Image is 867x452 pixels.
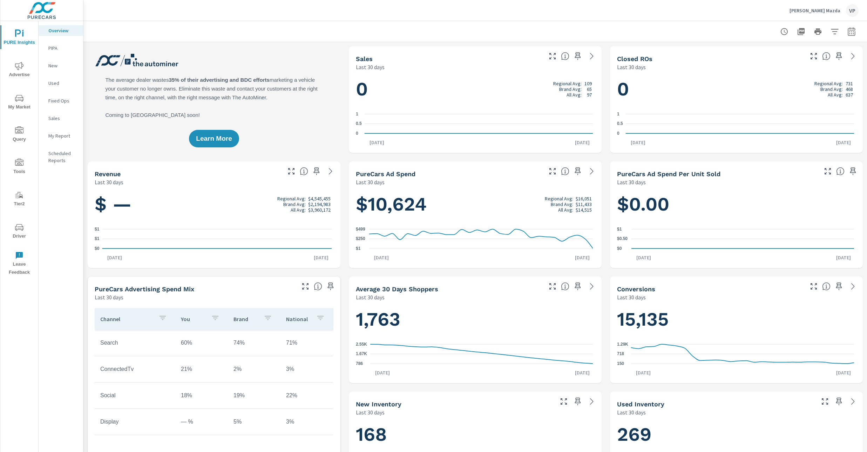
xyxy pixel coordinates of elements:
p: Last 30 days [617,178,646,186]
p: All Avg: [567,92,582,98]
span: Save this to your personalized report [847,166,859,177]
button: "Export Report to PDF" [794,25,808,39]
span: Total cost of media for all PureCars channels for the selected dealership group over the selected... [561,167,569,175]
text: 0.5 [356,121,362,126]
td: Search [95,334,175,352]
td: 5% [228,413,280,431]
h5: PureCars Ad Spend [356,170,415,178]
span: Save this to your personalized report [572,166,583,177]
p: [DATE] [570,254,595,261]
text: 718 [617,352,624,357]
text: $0 [95,246,100,251]
text: 2.55K [356,342,367,347]
p: Scheduled Reports [48,150,77,164]
p: [DATE] [831,369,856,376]
p: Brand Avg: [283,201,306,207]
p: Channel [100,315,153,323]
td: 71% [280,334,333,352]
button: Learn More [189,130,239,147]
span: Driver [2,223,36,240]
button: Make Fullscreen [300,281,311,292]
text: $0 [617,246,622,251]
td: 19% [228,387,280,404]
text: 1 [356,112,358,117]
p: Brand Avg: [551,201,573,207]
td: — % [175,413,228,431]
span: Average cost of advertising per each vehicle sold at the dealer over the selected date range. The... [836,167,845,175]
text: 0 [356,131,358,136]
text: $1 [95,237,100,241]
td: 60% [175,334,228,352]
h1: 1,763 [356,307,595,331]
p: All Avg: [558,207,573,213]
p: [DATE] [626,139,650,146]
a: See more details in report [586,396,597,407]
span: Save this to your personalized report [833,396,845,407]
text: 1 [617,112,619,117]
td: 21% [175,360,228,378]
td: 74% [228,334,280,352]
span: Save this to your personalized report [833,51,845,62]
p: Last 30 days [356,178,385,186]
span: Leave Feedback [2,251,36,277]
p: [DATE] [631,369,656,376]
div: Fixed Ops [39,95,83,106]
span: The number of dealer-specified goals completed by a visitor. [Source: This data is provided by th... [822,282,831,291]
td: 3% [280,360,333,378]
a: See more details in report [325,166,336,177]
span: Save this to your personalized report [572,51,583,62]
text: 0.5 [617,121,623,126]
button: Make Fullscreen [547,281,558,292]
p: Sales [48,115,77,122]
a: See more details in report [586,166,597,177]
span: Tools [2,159,36,176]
h1: 0 [356,77,595,101]
p: Brand Avg: [559,86,582,92]
span: This table looks at how you compare to the amount of budget you spend per channel as opposed to y... [314,282,322,291]
span: My Market [2,94,36,111]
span: Number of Repair Orders Closed by the selected dealership group over the selected time range. [So... [822,52,831,60]
p: 731 [846,81,853,86]
button: Make Fullscreen [558,396,569,407]
h5: Average 30 Days Shoppers [356,285,438,293]
text: $499 [356,227,365,232]
h5: Conversions [617,285,655,293]
div: New [39,60,83,71]
span: A rolling 30 day total of daily Shoppers on the dealership website, averaged over the selected da... [561,282,569,291]
text: $1 [356,246,361,251]
p: [DATE] [102,254,127,261]
p: [DATE] [831,254,856,261]
h5: Used Inventory [617,400,664,408]
p: [DATE] [570,139,595,146]
p: 468 [846,86,853,92]
h1: 0 [617,77,856,101]
a: See more details in report [847,51,859,62]
text: 0 [617,131,619,136]
p: Last 30 days [95,178,123,186]
p: Last 30 days [356,293,385,301]
p: [DATE] [309,254,333,261]
p: Regional Avg: [277,196,306,201]
p: [DATE] [369,254,394,261]
td: Social [95,387,175,404]
td: 18% [175,387,228,404]
h1: 15,135 [617,307,856,331]
button: Make Fullscreen [286,166,297,177]
span: Number of vehicles sold by the dealership over the selected date range. [Source: This data is sou... [561,52,569,60]
h5: New Inventory [356,400,401,408]
p: Last 30 days [356,408,385,417]
p: Regional Avg: [545,196,573,201]
p: New [48,62,77,69]
td: 3% [280,413,333,431]
div: VP [846,4,859,17]
button: Print Report [811,25,825,39]
p: Last 30 days [617,63,646,71]
span: PURE Insights [2,29,36,47]
p: 109 [584,81,592,86]
p: [DATE] [370,369,395,376]
p: Fixed Ops [48,97,77,104]
p: 637 [846,92,853,98]
p: Regional Avg: [814,81,843,86]
div: My Report [39,131,83,141]
button: Apply Filters [828,25,842,39]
